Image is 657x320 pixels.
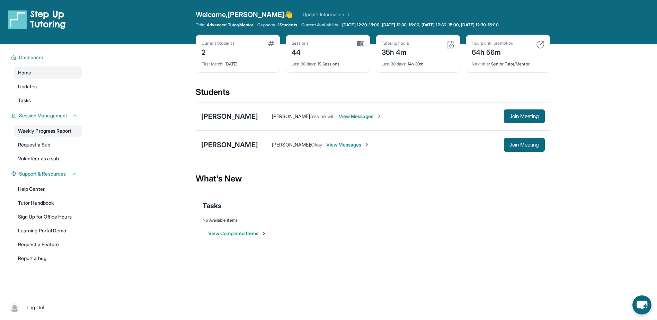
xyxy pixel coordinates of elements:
div: 19 Sessions [292,57,364,67]
span: Log Out [27,304,45,311]
div: [PERSON_NAME] [201,140,258,150]
a: Learning Portal Demo [14,224,82,237]
button: chat-button [632,295,651,314]
div: [DATE] [202,57,274,67]
div: 35h 4m [382,46,409,57]
button: View Completed Items [208,230,267,237]
a: Report a bug [14,252,82,265]
div: 64h 56m [472,46,513,57]
a: Help Center [14,183,82,195]
span: Okay [311,142,322,148]
span: Welcome, [PERSON_NAME] 👋 [196,10,293,19]
div: Sessions [292,41,309,46]
button: Dashboard [16,54,78,61]
span: 1 Students [278,22,297,28]
a: Tutor Handbook [14,197,82,209]
span: Title: [196,22,205,28]
a: [DATE] 12:30-15:00, [DATE] 12:30-15:00, [DATE] 12:30-15:00, [DATE] 12:30-15:00 [341,22,500,28]
span: Tasks [203,201,222,211]
span: [PERSON_NAME] : [272,113,311,119]
a: |Log Out [7,300,82,315]
img: Chevron Right [344,11,351,18]
div: Students [196,87,550,102]
div: Senior Tutor/Mentor [472,57,544,67]
div: What's New [196,163,550,194]
span: View Messages [339,113,382,120]
span: Session Management [19,112,67,119]
button: Join Meeting [504,138,545,152]
span: Last 30 days : [382,61,407,66]
img: Chevron-Right [364,142,370,148]
div: [PERSON_NAME] [201,112,258,121]
a: Volunteer as a sub [14,152,82,165]
img: user-img [10,303,19,312]
img: logo [8,10,66,29]
span: Last 30 days : [292,61,317,66]
a: Weekly Progress Report [14,125,82,137]
span: First Match : [202,61,224,66]
span: Current Availability: [301,22,339,28]
div: No Available Items [203,217,543,223]
div: 14h 30m [382,57,454,67]
span: Capacity: [257,22,276,28]
button: Support & Resources [16,170,78,177]
span: Advanced Tutor/Mentor [207,22,253,28]
span: Join Meeting [509,143,539,147]
img: card [268,41,274,46]
img: card [446,41,454,49]
a: Request a Feature [14,238,82,251]
a: Tasks [14,94,82,107]
span: Yes he will [311,113,335,119]
span: Dashboard [19,54,44,61]
a: Home [14,66,82,79]
a: Updates [14,80,82,93]
span: | [22,303,24,312]
div: Tutoring hours [382,41,409,46]
div: 44 [292,46,309,57]
span: View Messages [326,141,370,148]
a: Request a Sub [14,139,82,151]
span: Next title : [472,61,490,66]
div: 2 [202,46,234,57]
span: Tasks [18,97,31,104]
img: card [357,41,364,47]
span: Join Meeting [509,114,539,118]
button: Session Management [16,112,78,119]
span: Home [18,69,31,76]
span: Updates [18,83,37,90]
div: Current Students [202,41,234,46]
span: Support & Resources [19,170,66,177]
span: [DATE] 12:30-15:00, [DATE] 12:30-15:00, [DATE] 12:30-15:00, [DATE] 12:30-15:00 [342,22,498,28]
a: Update Information [303,11,351,18]
a: Sign Up for Office Hours [14,211,82,223]
img: Chevron-Right [376,114,382,119]
span: [PERSON_NAME] : [272,142,311,148]
button: Join Meeting [504,109,545,123]
img: card [536,41,544,49]
div: Hours until promotion [472,41,513,46]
